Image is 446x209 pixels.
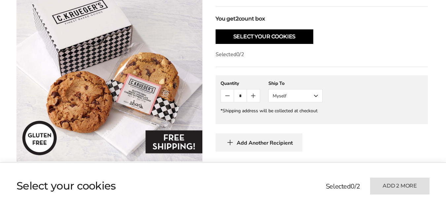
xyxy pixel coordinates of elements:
[216,29,313,44] button: Select Your Cookies
[221,108,423,114] div: *Shipping address will be collected at checkout
[268,89,323,102] button: Myself
[221,80,260,87] div: Quantity
[351,182,355,191] span: 0
[216,51,428,58] p: Selected /
[370,178,429,194] button: Add 2 more
[236,51,240,58] span: 0
[216,133,302,152] button: Add Another Recipient
[241,51,244,58] span: 2
[5,184,68,204] iframe: Sign Up via Text for Offers
[326,182,360,192] p: Selected /
[247,89,260,102] button: Count plus
[221,89,234,102] button: Count minus
[216,15,265,23] strong: You get count box
[237,140,293,146] span: Add Another Recipient
[236,16,239,22] span: 2
[216,75,428,124] gfm-form: New recipient
[268,80,323,87] div: Ship To
[356,182,360,191] span: 2
[234,89,247,102] input: Quantity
